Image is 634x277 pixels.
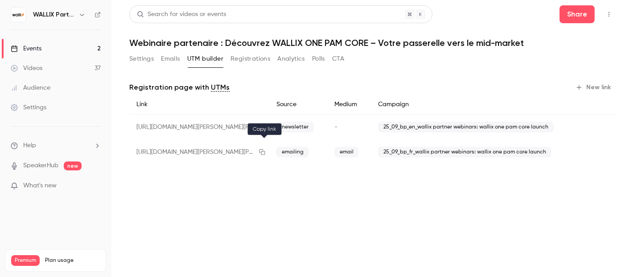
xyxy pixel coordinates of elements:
[129,115,269,140] div: [URL][DOMAIN_NAME][PERSON_NAME][PERSON_NAME]
[276,122,314,132] span: newsletter
[23,161,58,170] a: SpeakerHub
[560,5,595,23] button: Share
[11,64,42,73] div: Videos
[11,255,40,266] span: Premium
[276,147,309,157] span: emailing
[161,52,180,66] button: Emails
[11,44,41,53] div: Events
[129,82,230,93] p: Registration page with
[45,257,100,264] span: Plan usage
[11,141,101,150] li: help-dropdown-opener
[211,82,230,93] a: UTMs
[23,181,57,190] span: What's new
[269,95,327,115] div: Source
[129,37,616,48] h1: Webinaire partenaire : Découvrez WALLIX ONE PAM CORE – Votre passerelle vers le mid-market
[332,52,344,66] button: CTA
[572,80,616,95] button: New link
[231,52,270,66] button: Registrations
[312,52,325,66] button: Polls
[11,8,25,22] img: WALLIX Partners Channel
[129,95,269,115] div: Link
[11,103,46,112] div: Settings
[137,10,226,19] div: Search for videos or events
[129,52,154,66] button: Settings
[378,122,554,132] span: 25_09_bp_en_wallix partner webinars: wallix one pam core launch
[371,95,584,115] div: Campaign
[23,141,36,150] span: Help
[334,124,338,130] span: -
[334,147,359,157] span: email
[33,10,75,19] h6: WALLIX Partners Channel
[187,52,223,66] button: UTM builder
[378,147,552,157] span: 25_09_bp_fr_wallix partner webinars: wallix one pam core launch
[277,52,305,66] button: Analytics
[129,140,269,165] div: [URL][DOMAIN_NAME][PERSON_NAME][PERSON_NAME]
[11,83,50,92] div: Audience
[64,161,82,170] span: new
[327,95,371,115] div: Medium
